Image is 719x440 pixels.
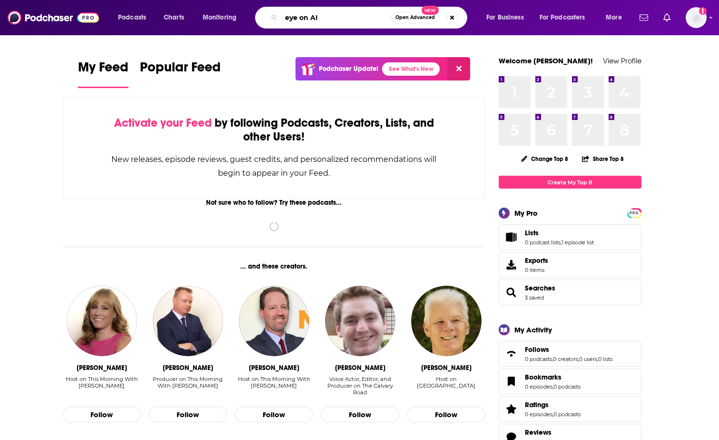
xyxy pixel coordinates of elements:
[63,262,486,270] div: ... and these creators.
[118,11,146,24] span: Podcasts
[382,62,440,76] a: See What's New
[8,9,99,27] img: Podchaser - Follow, Share and Rate Podcasts
[499,369,641,394] span: Bookmarks
[553,356,578,362] a: 0 creators
[499,56,593,65] a: Welcome [PERSON_NAME]!
[525,256,548,265] span: Exports
[325,286,395,356] img: Daniel Cuneo
[239,286,309,356] img: Gordon Deal
[514,325,552,334] div: My Activity
[525,229,594,237] a: Lists
[411,286,482,356] img: Sam Allen
[598,356,612,362] a: 0 lists
[480,10,536,25] button: open menu
[407,376,485,396] div: Host on The Calvary Road
[499,252,641,278] a: Exports
[502,375,521,388] a: Bookmarks
[686,7,707,28] button: Show profile menu
[686,7,707,28] img: User Profile
[63,199,486,207] div: Not sure who to follow? Try these podcasts...
[395,15,435,20] span: Open Advanced
[321,376,399,396] div: Voice Actor, Editor, and Producer on The Calvary Road
[597,356,598,362] span: ,
[525,345,549,354] span: Follows
[114,116,212,130] span: Activate your Feed
[321,407,399,423] button: Follow
[561,239,594,246] a: 1 episode list
[499,224,641,250] span: Lists
[514,209,538,218] div: My Pro
[421,364,472,372] div: Sam Allen
[660,10,674,26] a: Show notifications dropdown
[553,411,581,418] a: 0 podcasts
[249,364,299,372] div: Gordon Deal
[499,280,641,305] span: Searches
[502,258,521,271] span: Exports
[525,411,552,418] a: 0 episodes
[525,294,544,301] a: 3 saved
[140,59,221,81] span: Popular Feed
[148,376,227,396] div: Producer on This Morning With Gordon Deal
[533,10,599,25] button: open menu
[525,428,552,437] span: Reviews
[552,411,553,418] span: ,
[579,356,597,362] a: 0 users
[499,396,641,422] span: Ratings
[525,400,581,409] a: Ratings
[111,10,158,25] button: open menu
[502,402,521,416] a: Ratings
[502,347,521,360] a: Follows
[264,7,476,29] div: Search podcasts, credits, & more...
[552,356,553,362] span: ,
[319,65,378,73] p: Podchaser Update!
[203,11,236,24] span: Monitoring
[525,267,548,273] span: 0 items
[525,284,555,292] a: Searches
[540,11,585,24] span: For Podcasters
[525,229,539,237] span: Lists
[63,376,141,396] div: Host on This Morning With Gordon Deal
[525,356,552,362] a: 0 podcasts
[629,209,640,216] a: PRO
[636,10,652,26] a: Show notifications dropdown
[111,116,438,144] div: by following Podcasts, Creators, Lists, and other Users!
[499,341,641,367] span: Follows
[391,12,439,23] button: Open AdvancedNew
[525,373,561,381] span: Bookmarks
[578,356,579,362] span: ,
[502,286,521,299] a: Searches
[140,59,221,88] a: Popular Feed
[486,11,524,24] span: For Business
[552,383,553,390] span: ,
[164,11,184,24] span: Charts
[281,10,391,25] input: Search podcasts, credits, & more...
[148,407,227,423] button: Follow
[603,56,641,65] a: View Profile
[525,373,581,381] a: Bookmarks
[335,364,385,372] div: Daniel Cuneo
[67,286,137,356] img: Jennifer Kushinka
[63,407,141,423] button: Follow
[502,230,521,244] a: Lists
[515,153,574,165] button: Change Top 8
[525,400,549,409] span: Ratings
[148,376,227,389] div: Producer on This Morning With [PERSON_NAME]
[153,286,223,356] img: Mike Gavin
[163,364,213,372] div: Mike Gavin
[525,239,561,246] a: 0 podcast lists
[581,150,624,168] button: Share Top 8
[78,59,128,81] span: My Feed
[235,376,313,389] div: Host on This Morning With [PERSON_NAME]
[196,10,249,25] button: open menu
[111,152,438,180] div: New releases, episode reviews, guest credits, and personalized recommendations will begin to appe...
[699,7,707,15] svg: Add a profile image
[235,376,313,396] div: Host on This Morning With Gordon Deal
[525,383,552,390] a: 0 episodes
